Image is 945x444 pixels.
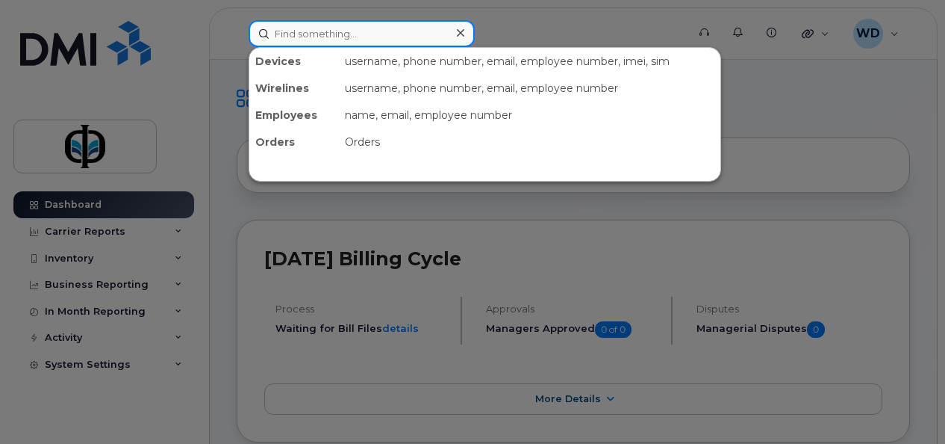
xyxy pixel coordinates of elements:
div: name, email, employee number [339,102,720,129]
div: Orders [249,129,339,155]
div: Wirelines [249,75,339,102]
div: username, phone number, email, employee number, imei, sim [339,48,720,75]
div: username, phone number, email, employee number [339,75,720,102]
div: Devices [249,48,339,75]
div: Orders [339,129,720,155]
div: Employees [249,102,339,129]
